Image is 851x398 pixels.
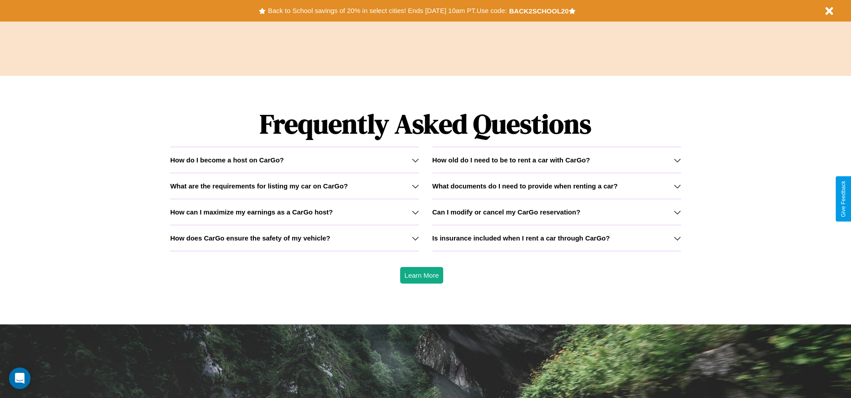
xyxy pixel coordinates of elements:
[266,4,509,17] button: Back to School savings of 20% in select cities! Ends [DATE] 10am PT.Use code:
[432,182,618,190] h3: What documents do I need to provide when renting a car?
[170,208,333,216] h3: How can I maximize my earnings as a CarGo host?
[9,367,31,389] div: Open Intercom Messenger
[432,208,580,216] h3: Can I modify or cancel my CarGo reservation?
[840,181,847,217] div: Give Feedback
[432,234,610,242] h3: Is insurance included when I rent a car through CarGo?
[170,234,330,242] h3: How does CarGo ensure the safety of my vehicle?
[170,101,681,147] h1: Frequently Asked Questions
[432,156,590,164] h3: How old do I need to be to rent a car with CarGo?
[509,7,569,15] b: BACK2SCHOOL20
[170,156,284,164] h3: How do I become a host on CarGo?
[400,267,444,284] button: Learn More
[170,182,348,190] h3: What are the requirements for listing my car on CarGo?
